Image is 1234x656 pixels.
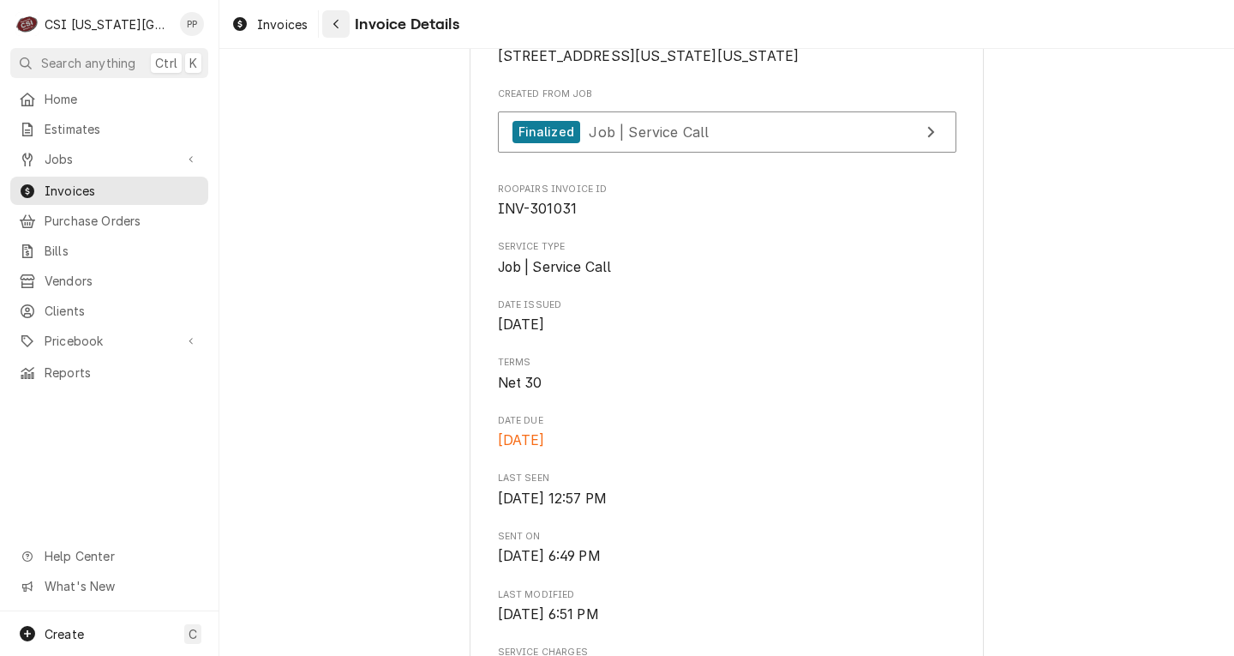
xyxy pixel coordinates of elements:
[10,297,208,325] a: Clients
[498,430,956,451] span: Date Due
[10,572,208,600] a: Go to What's New
[180,12,204,36] div: PP
[45,182,200,200] span: Invoices
[498,432,545,448] span: [DATE]
[498,87,956,101] span: Created From Job
[498,414,956,428] span: Date Due
[45,15,171,33] div: CSI [US_STATE][GEOGRAPHIC_DATA]
[498,530,956,544] span: Sent On
[45,302,200,320] span: Clients
[498,356,956,370] span: Terms
[45,120,200,138] span: Estimates
[180,12,204,36] div: Philip Potter's Avatar
[45,212,200,230] span: Purchase Orders
[10,115,208,143] a: Estimates
[498,257,956,278] span: Service Type
[498,201,578,217] span: INV-301031
[498,588,956,602] span: Last Modified
[189,625,197,643] span: C
[498,183,956,196] span: Roopairs Invoice ID
[498,315,956,335] span: Date Issued
[15,12,39,36] div: C
[498,472,956,485] span: Last Seen
[10,48,208,78] button: Search anythingCtrlK
[498,240,956,277] div: Service Type
[10,85,208,113] a: Home
[10,207,208,235] a: Purchase Orders
[45,547,198,565] span: Help Center
[498,298,956,335] div: Date Issued
[45,272,200,290] span: Vendors
[15,12,39,36] div: CSI Kansas City's Avatar
[498,356,956,393] div: Terms
[498,240,956,254] span: Service Type
[589,123,709,140] span: Job | Service Call
[498,183,956,220] div: Roopairs Invoice ID
[155,54,177,72] span: Ctrl
[10,358,208,387] a: Reports
[45,332,174,350] span: Pricebook
[350,13,458,36] span: Invoice Details
[322,10,350,38] button: Navigate back
[45,242,200,260] span: Bills
[45,627,84,641] span: Create
[498,490,607,507] span: [DATE] 12:57 PM
[498,548,601,564] span: [DATE] 6:49 PM
[45,577,198,595] span: What's New
[498,316,545,333] span: [DATE]
[498,606,599,623] span: [DATE] 6:51 PM
[498,414,956,451] div: Date Due
[498,298,956,312] span: Date Issued
[498,87,956,161] div: Created From Job
[498,588,956,625] div: Last Modified
[189,54,197,72] span: K
[512,121,580,144] div: Finalized
[498,472,956,509] div: Last Seen
[45,364,200,382] span: Reports
[498,605,956,625] span: Last Modified
[10,237,208,265] a: Bills
[10,327,208,355] a: Go to Pricebook
[257,15,308,33] span: Invoices
[10,267,208,295] a: Vendors
[498,489,956,509] span: Last Seen
[10,542,208,570] a: Go to Help Center
[45,150,174,168] span: Jobs
[498,530,956,567] div: Sent On
[498,375,542,391] span: Net 30
[41,54,135,72] span: Search anything
[225,10,314,39] a: Invoices
[498,546,956,567] span: Sent On
[10,177,208,205] a: Invoices
[498,259,612,275] span: Job | Service Call
[498,199,956,220] span: Roopairs Invoice ID
[498,373,956,394] span: Terms
[10,145,208,173] a: Go to Jobs
[45,90,200,108] span: Home
[498,111,956,153] a: View Job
